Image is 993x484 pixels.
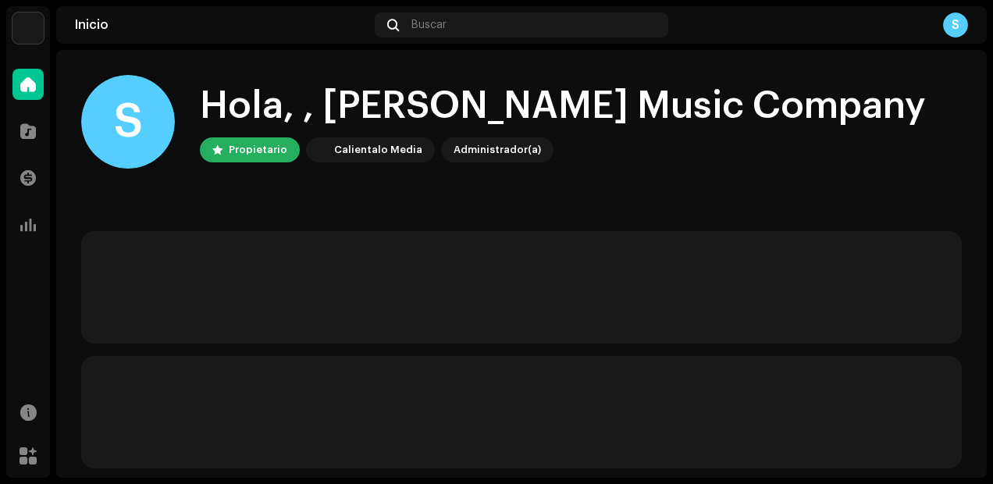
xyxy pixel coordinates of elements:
div: Hola, , [PERSON_NAME] Music Company [200,81,926,131]
span: Buscar [411,19,447,31]
div: Propietario [229,141,287,159]
div: S [81,75,175,169]
div: Calientalo Media [334,141,422,159]
img: 4d5a508c-c80f-4d99-b7fb-82554657661d [12,12,44,44]
div: Administrador(a) [454,141,541,159]
div: Inicio [75,19,368,31]
div: S [943,12,968,37]
img: 4d5a508c-c80f-4d99-b7fb-82554657661d [309,141,328,159]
